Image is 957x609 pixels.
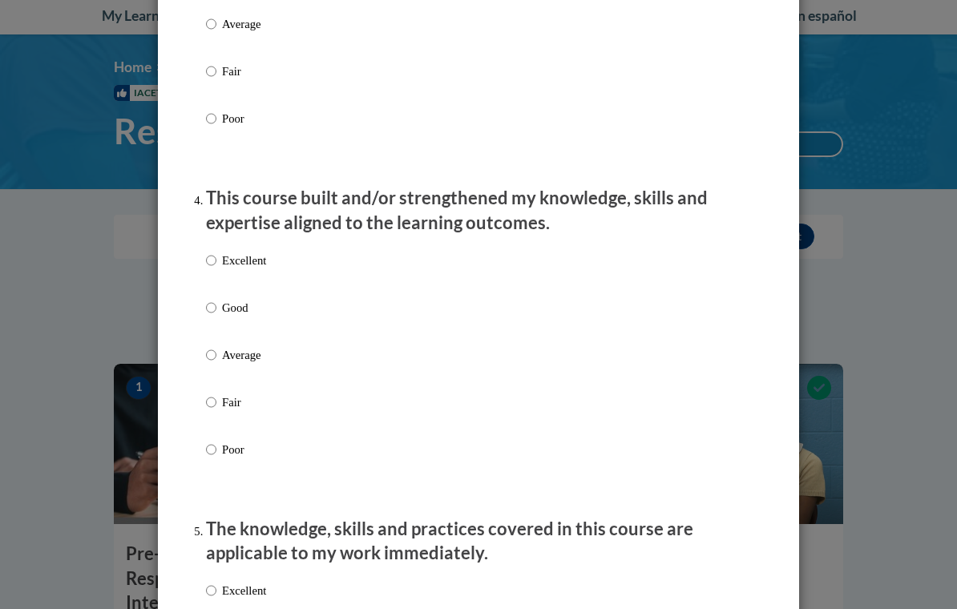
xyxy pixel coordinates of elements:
p: Average [222,346,266,364]
input: Poor [206,110,216,127]
input: Fair [206,393,216,411]
p: Fair [222,63,266,80]
p: Fair [222,393,266,411]
p: Poor [222,441,266,458]
input: Poor [206,441,216,458]
p: Good [222,299,266,317]
p: Average [222,15,266,33]
input: Excellent [206,252,216,269]
p: The knowledge, skills and practices covered in this course are applicable to my work immediately. [206,517,751,567]
input: Excellent [206,582,216,599]
input: Fair [206,63,216,80]
p: This course built and/or strengthened my knowledge, skills and expertise aligned to the learning ... [206,186,751,236]
input: Good [206,299,216,317]
p: Poor [222,110,266,127]
input: Average [206,15,216,33]
input: Average [206,346,216,364]
p: Excellent [222,252,266,269]
p: Excellent [222,582,266,599]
